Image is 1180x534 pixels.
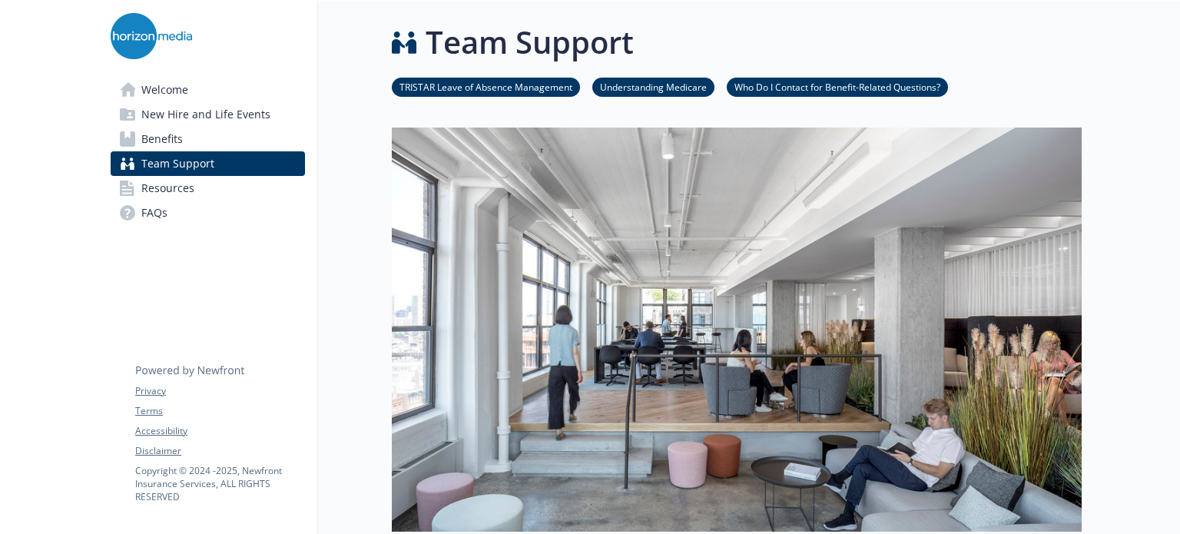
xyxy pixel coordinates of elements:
[135,424,304,438] a: Accessibility
[141,78,188,102] span: Welcome
[392,128,1082,532] img: team support page banner
[141,201,167,225] span: FAQs
[135,444,304,458] a: Disclaimer
[135,384,304,398] a: Privacy
[141,127,183,151] span: Benefits
[111,102,305,127] a: New Hire and Life Events
[135,464,304,503] p: Copyright © 2024 - 2025 , Newfront Insurance Services, ALL RIGHTS RESERVED
[727,79,948,94] a: Who Do I Contact for Benefit-Related Questions?
[111,127,305,151] a: Benefits
[592,79,714,94] a: Understanding Medicare
[141,102,270,127] span: New Hire and Life Events
[392,79,580,94] a: TRISTAR Leave of Absence Management
[141,176,194,201] span: Resources
[135,404,304,418] a: Terms
[111,78,305,102] a: Welcome
[111,151,305,176] a: Team Support
[141,151,214,176] span: Team Support
[426,19,634,65] h1: Team Support
[111,176,305,201] a: Resources
[111,201,305,225] a: FAQs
